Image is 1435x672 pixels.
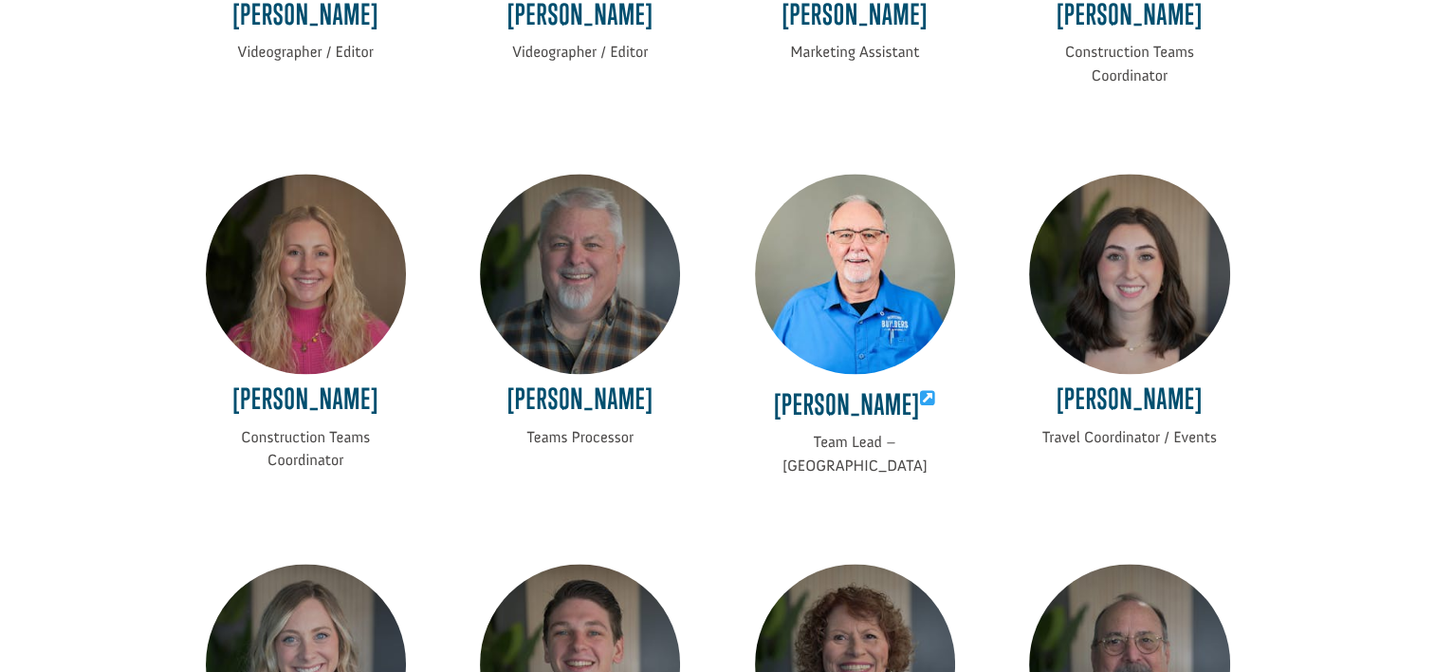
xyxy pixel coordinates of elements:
p: Teams Processor [480,426,680,450]
p: Team Lead – [GEOGRAPHIC_DATA] [755,431,955,478]
p: Travel Coordinator / Events [1029,426,1229,450]
p: Marketing Assistant [755,41,955,65]
h4: [PERSON_NAME] [480,383,680,425]
img: Terry Bell [755,174,955,374]
p: Videographer / Editor [480,41,680,65]
img: Sydney Lopez [206,174,406,374]
img: Victoria Kellerstrass [1029,174,1229,374]
p: Construction Teams Coordinator [206,426,406,474]
h4: [PERSON_NAME] [206,383,406,425]
p: Construction Teams Coordinator [1029,41,1229,88]
h4: [PERSON_NAME] [755,383,955,431]
p: Videographer / Editor [206,41,406,65]
img: Wendell McClung [480,174,680,374]
h4: [PERSON_NAME] [1029,383,1229,425]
